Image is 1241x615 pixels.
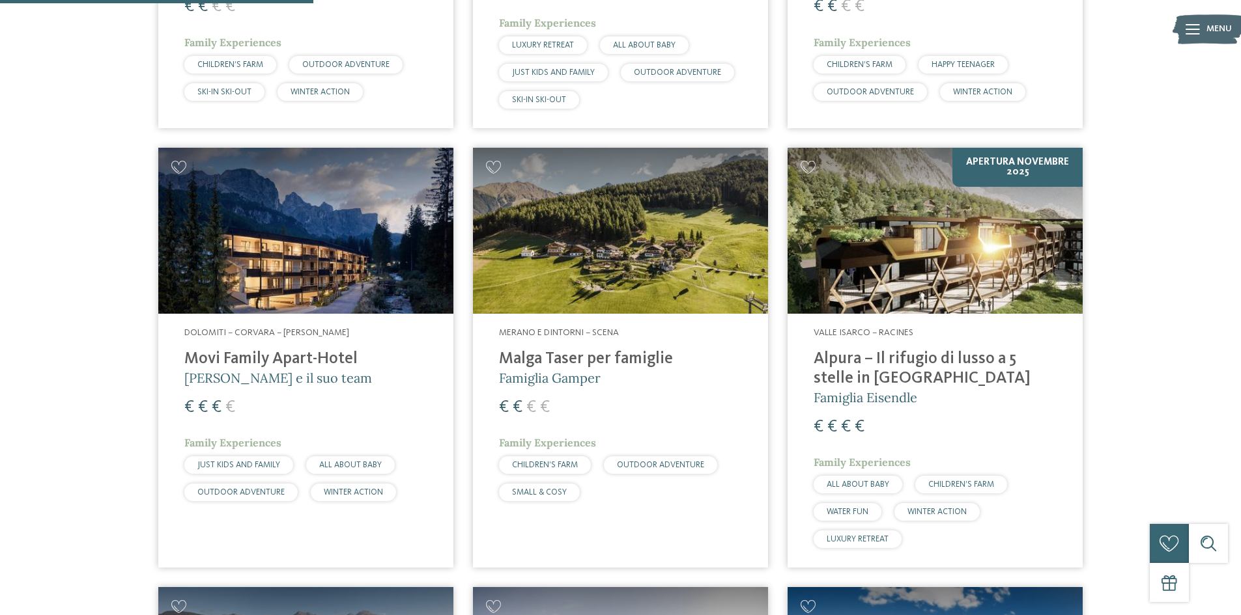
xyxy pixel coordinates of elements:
[499,370,601,386] span: Famiglia Gamper
[814,456,911,469] span: Family Experiences
[184,399,194,416] span: €
[932,61,995,69] span: HAPPY TEENAGER
[526,399,536,416] span: €
[319,461,382,469] span: ALL ABOUT BABY
[473,148,768,567] a: Cercate un hotel per famiglie? Qui troverete solo i migliori! Merano e dintorni – Scena Malga Tas...
[613,41,676,49] span: ALL ABOUT BABY
[827,535,889,543] span: LUXURY RETREAT
[814,389,917,405] span: Famiglia Eisendle
[212,399,221,416] span: €
[184,349,427,369] h4: Movi Family Apart-Hotel
[827,88,914,96] span: OUTDOOR ADVENTURE
[499,349,742,369] h4: Malga Taser per famiglie
[788,148,1083,567] a: Cercate un hotel per famiglie? Qui troverete solo i migliori! Apertura novembre 2025 Valle Isarco...
[158,148,453,314] img: Cercate un hotel per famiglie? Qui troverete solo i migliori!
[512,68,595,77] span: JUST KIDS AND FAMILY
[953,88,1012,96] span: WINTER ACTION
[855,418,864,435] span: €
[513,399,522,416] span: €
[634,68,721,77] span: OUTDOOR ADVENTURE
[814,349,1057,389] h4: Alpura – Il rifugio di lusso a 5 stelle in [GEOGRAPHIC_DATA]
[814,418,823,435] span: €
[499,328,619,337] span: Merano e dintorni – Scena
[291,88,350,96] span: WINTER ACTION
[827,418,837,435] span: €
[617,461,704,469] span: OUTDOOR ADVENTURE
[302,61,390,69] span: OUTDOOR ADVENTURE
[197,488,285,497] span: OUTDOOR ADVENTURE
[499,16,596,29] span: Family Experiences
[788,148,1083,314] img: Cercate un hotel per famiglie? Qui troverete solo i migliori!
[827,508,868,516] span: WATER FUN
[827,480,889,489] span: ALL ABOUT BABY
[184,328,349,337] span: Dolomiti – Corvara – [PERSON_NAME]
[198,399,208,416] span: €
[225,399,235,416] span: €
[512,96,566,104] span: SKI-IN SKI-OUT
[512,488,567,497] span: SMALL & COSY
[158,148,453,567] a: Cercate un hotel per famiglie? Qui troverete solo i migliori! Dolomiti – Corvara – [PERSON_NAME] ...
[184,436,281,449] span: Family Experiences
[814,328,913,337] span: Valle Isarco – Racines
[324,488,383,497] span: WINTER ACTION
[197,61,263,69] span: CHILDREN’S FARM
[197,88,251,96] span: SKI-IN SKI-OUT
[473,148,768,314] img: Cercate un hotel per famiglie? Qui troverete solo i migliori!
[928,480,994,489] span: CHILDREN’S FARM
[197,461,280,469] span: JUST KIDS AND FAMILY
[499,436,596,449] span: Family Experiences
[499,399,509,416] span: €
[512,461,578,469] span: CHILDREN’S FARM
[907,508,967,516] span: WINTER ACTION
[841,418,851,435] span: €
[184,36,281,49] span: Family Experiences
[184,370,372,386] span: [PERSON_NAME] e il suo team
[827,61,892,69] span: CHILDREN’S FARM
[540,399,550,416] span: €
[814,36,911,49] span: Family Experiences
[512,41,574,49] span: LUXURY RETREAT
